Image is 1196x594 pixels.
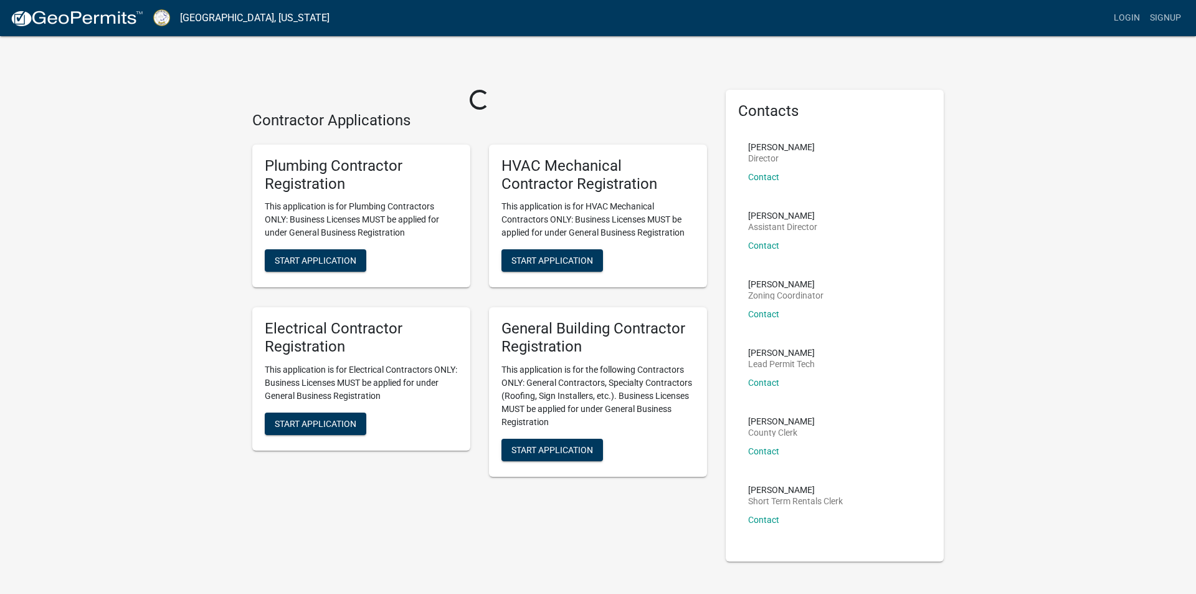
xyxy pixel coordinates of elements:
[511,256,593,266] span: Start Application
[153,9,170,26] img: Putnam County, Georgia
[748,172,779,182] a: Contact
[275,418,356,428] span: Start Application
[252,112,707,487] wm-workflow-list-section: Contractor Applications
[748,280,823,289] p: [PERSON_NAME]
[748,515,779,525] a: Contact
[252,112,707,130] h4: Contractor Applications
[748,143,815,151] p: [PERSON_NAME]
[748,417,815,426] p: [PERSON_NAME]
[748,486,843,494] p: [PERSON_NAME]
[748,428,815,437] p: County Clerk
[265,200,458,239] p: This application is for Plumbing Contractors ONLY: Business Licenses MUST be applied for under Ge...
[501,157,695,193] h5: HVAC Mechanical Contractor Registration
[265,320,458,356] h5: Electrical Contractor Registration
[748,154,815,163] p: Director
[1145,6,1186,30] a: Signup
[748,360,815,368] p: Lead Permit Tech
[748,309,779,319] a: Contact
[265,157,458,193] h5: Plumbing Contractor Registration
[501,320,695,356] h5: General Building Contractor Registration
[748,348,815,357] p: [PERSON_NAME]
[748,378,779,388] a: Contact
[501,249,603,272] button: Start Application
[748,241,779,251] a: Contact
[748,223,817,231] p: Assistant Director
[501,200,695,239] p: This application is for HVAC Mechanical Contractors ONLY: Business Licenses MUST be applied for u...
[748,497,843,505] p: Short Term Rentals Clerk
[501,363,695,429] p: This application is for the following Contractors ONLY: General Contractors, Specialty Contractor...
[265,413,366,435] button: Start Application
[265,363,458,403] p: This application is for Electrical Contractors ONLY: Business Licenses MUST be applied for under ...
[180,7,330,29] a: [GEOGRAPHIC_DATA], [US_STATE]
[748,211,817,220] p: [PERSON_NAME]
[265,249,366,272] button: Start Application
[511,444,593,454] span: Start Application
[275,256,356,266] span: Start Application
[501,439,603,461] button: Start Application
[748,291,823,300] p: Zoning Coordinator
[738,102,931,120] h5: Contacts
[1109,6,1145,30] a: Login
[748,446,779,456] a: Contact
